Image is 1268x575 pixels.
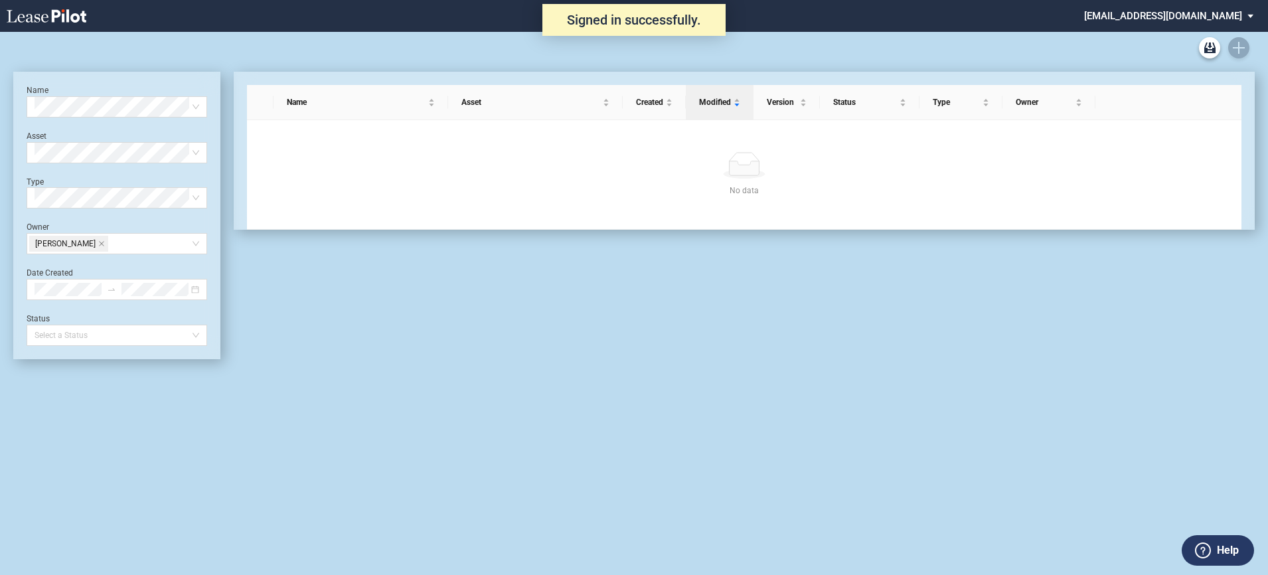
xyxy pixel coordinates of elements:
div: No data [263,184,1226,197]
button: Help [1182,535,1254,566]
span: to [107,285,116,294]
span: swap-right [107,285,116,294]
label: Type [27,177,44,187]
th: Type [919,85,1002,120]
th: Status [820,85,919,120]
div: Signed in successfully. [542,4,726,36]
span: Name [287,96,426,109]
span: Type [933,96,980,109]
span: Asset [461,96,600,109]
span: Owner [1016,96,1073,109]
span: Andrea McGeehan [29,236,108,252]
span: Version [767,96,797,109]
th: Owner [1002,85,1095,120]
th: Name [274,85,448,120]
th: Asset [448,85,623,120]
label: Name [27,86,48,95]
label: Help [1217,542,1239,559]
th: Modified [686,85,753,120]
label: Owner [27,222,49,232]
span: Created [636,96,663,109]
th: Created [623,85,686,120]
span: close [98,240,105,247]
label: Status [27,314,50,323]
label: Asset [27,131,46,141]
label: Date Created [27,268,73,278]
th: Version [753,85,820,120]
a: Archive [1199,37,1220,58]
span: [PERSON_NAME] [35,236,96,251]
span: Status [833,96,897,109]
span: Modified [699,96,731,109]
